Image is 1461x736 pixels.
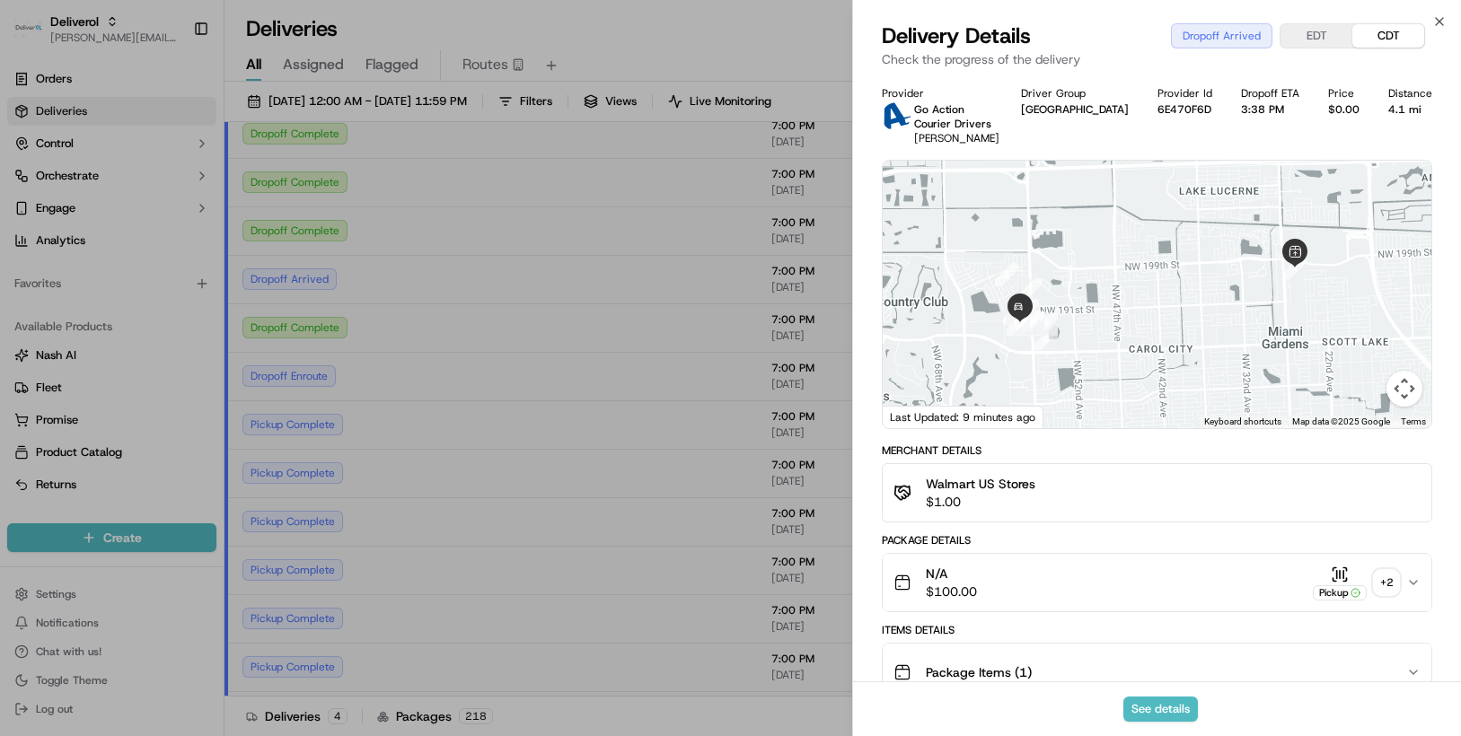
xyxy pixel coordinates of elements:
span: $1.00 [926,493,1035,511]
div: Pickup [1313,585,1367,600]
button: See all [278,230,327,251]
img: 1736555255976-a54dd68f-1ca7-489b-9aae-adbdc363a1c4 [36,328,50,342]
span: Package Items ( 1 ) [926,663,1032,681]
p: Check the progress of the delivery [882,50,1432,68]
span: N/A [926,565,977,583]
span: $100.00 [926,583,977,600]
div: 💻 [152,403,166,417]
div: Past conversations [18,233,120,248]
button: 6E470F6D [1157,102,1211,117]
img: Google [887,405,946,428]
div: Provider [882,86,992,101]
span: API Documentation [170,401,288,419]
div: Driver Group [1021,86,1129,101]
input: Got a question? Start typing here... [47,116,323,135]
img: Nash [18,18,54,54]
button: Pickup+2 [1313,565,1399,600]
span: Walmart US Stores [926,475,1035,493]
div: Distance [1388,86,1432,101]
div: 10 [1014,304,1052,342]
div: Price [1328,86,1360,101]
div: Package Details [882,533,1432,548]
div: 7 [1017,304,1054,342]
div: Dropoff ETA [1241,86,1299,101]
span: Pylon [179,445,217,459]
div: 11 [1009,304,1047,342]
button: Map camera controls [1386,371,1422,407]
button: CDT [1352,24,1424,48]
div: Items Details [882,623,1432,637]
div: Merchant Details [882,443,1432,458]
span: [DATE] [159,278,196,293]
div: Provider Id [1157,86,1212,101]
span: [PERSON_NAME] [56,278,145,293]
div: 3 [1011,271,1049,309]
a: Powered byPylon [127,444,217,459]
div: 4.1 mi [1388,102,1432,117]
button: Start new chat [305,177,327,198]
img: ActionCourier.png [882,102,911,131]
a: Open this area in Google Maps (opens a new window) [887,405,946,428]
p: Go Action Courier Drivers [914,102,999,131]
div: 9 [1027,305,1065,343]
div: $0.00 [1328,102,1360,117]
div: 📗 [18,403,32,417]
img: 1736555255976-a54dd68f-1ca7-489b-9aae-adbdc363a1c4 [18,171,50,204]
div: 2 [988,256,1025,294]
button: EDT [1281,24,1352,48]
img: 9188753566659_6852d8bf1fb38e338040_72.png [38,171,70,204]
div: 4 [1008,292,1046,329]
div: Last Updated: 9 minutes ago [883,406,1043,428]
button: See details [1123,697,1198,722]
span: [PERSON_NAME] [914,131,999,145]
div: We're available if you need us! [81,189,247,204]
span: Knowledge Base [36,401,137,419]
p: Welcome 👋 [18,72,327,101]
span: Delivery Details [882,22,1031,50]
span: [DATE] [159,327,196,341]
div: 5 [996,294,1034,332]
button: N/A$100.00Pickup+2 [883,554,1431,611]
button: Pickup [1313,565,1367,600]
a: 📗Knowledge Base [11,394,145,426]
div: [GEOGRAPHIC_DATA] [1021,102,1129,117]
span: • [149,327,155,341]
span: [PERSON_NAME] [56,327,145,341]
img: Chris Sexton [18,261,47,290]
button: Package Items (1) [883,644,1431,701]
span: Map data ©2025 Google [1292,416,1390,426]
div: + 2 [1374,570,1399,595]
img: Jeff Sasse [18,310,47,338]
a: 💻API Documentation [145,394,295,426]
div: Start new chat [81,171,295,189]
a: Terms (opens in new tab) [1401,416,1426,426]
button: Keyboard shortcuts [1204,416,1281,428]
span: • [149,278,155,293]
div: 3:38 PM [1241,102,1299,117]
